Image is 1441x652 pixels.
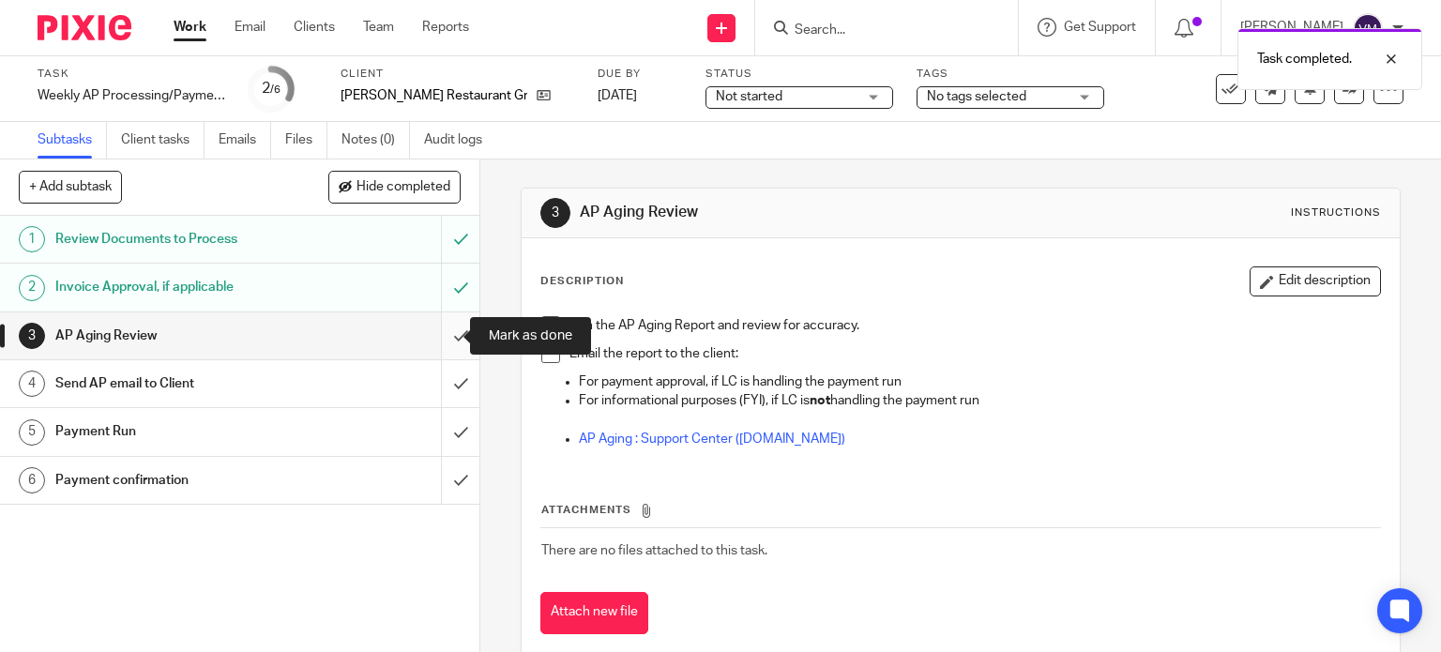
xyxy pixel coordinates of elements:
[19,226,45,252] div: 1
[38,86,225,105] div: Weekly AP Processing/Payment
[55,370,300,398] h1: Send AP email to Client
[235,18,265,37] a: Email
[716,90,782,103] span: Not started
[598,89,637,102] span: [DATE]
[121,122,205,159] a: Client tasks
[38,15,131,40] img: Pixie
[19,171,122,203] button: + Add subtask
[219,122,271,159] a: Emails
[55,322,300,350] h1: AP Aging Review
[285,122,327,159] a: Files
[579,391,1381,410] p: For informational purposes (FYI), if LC is handling the payment run
[1353,13,1383,43] img: svg%3E
[810,394,830,407] strong: not
[55,225,300,253] h1: Review Documents to Process
[424,122,496,159] a: Audit logs
[55,273,300,301] h1: Invoice Approval, if applicable
[38,122,107,159] a: Subtasks
[579,432,845,446] a: AP Aging : Support Center ([DOMAIN_NAME])
[1291,205,1381,220] div: Instructions
[541,505,631,515] span: Attachments
[19,323,45,349] div: 3
[569,344,1381,363] p: Email the report to the client:
[1257,50,1352,68] p: Task completed.
[19,419,45,446] div: 5
[270,84,281,95] small: /6
[341,86,527,105] p: [PERSON_NAME] Restaurant Group
[341,122,410,159] a: Notes (0)
[356,180,450,195] span: Hide completed
[341,67,574,82] label: Client
[174,18,206,37] a: Work
[19,371,45,397] div: 4
[705,67,893,82] label: Status
[19,467,45,493] div: 6
[569,316,1381,335] p: Run the AP Aging Report and review for accuracy.
[328,171,461,203] button: Hide completed
[541,544,767,557] span: There are no files attached to this task.
[262,78,281,99] div: 2
[540,198,570,228] div: 3
[540,274,624,289] p: Description
[1250,266,1381,296] button: Edit description
[579,372,1381,391] p: For payment approval, if LC is handling the payment run
[55,466,300,494] h1: Payment confirmation
[294,18,335,37] a: Clients
[580,203,1000,222] h1: AP Aging Review
[363,18,394,37] a: Team
[55,417,300,446] h1: Payment Run
[38,67,225,82] label: Task
[598,67,682,82] label: Due by
[19,275,45,301] div: 2
[927,90,1026,103] span: No tags selected
[540,592,648,634] button: Attach new file
[422,18,469,37] a: Reports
